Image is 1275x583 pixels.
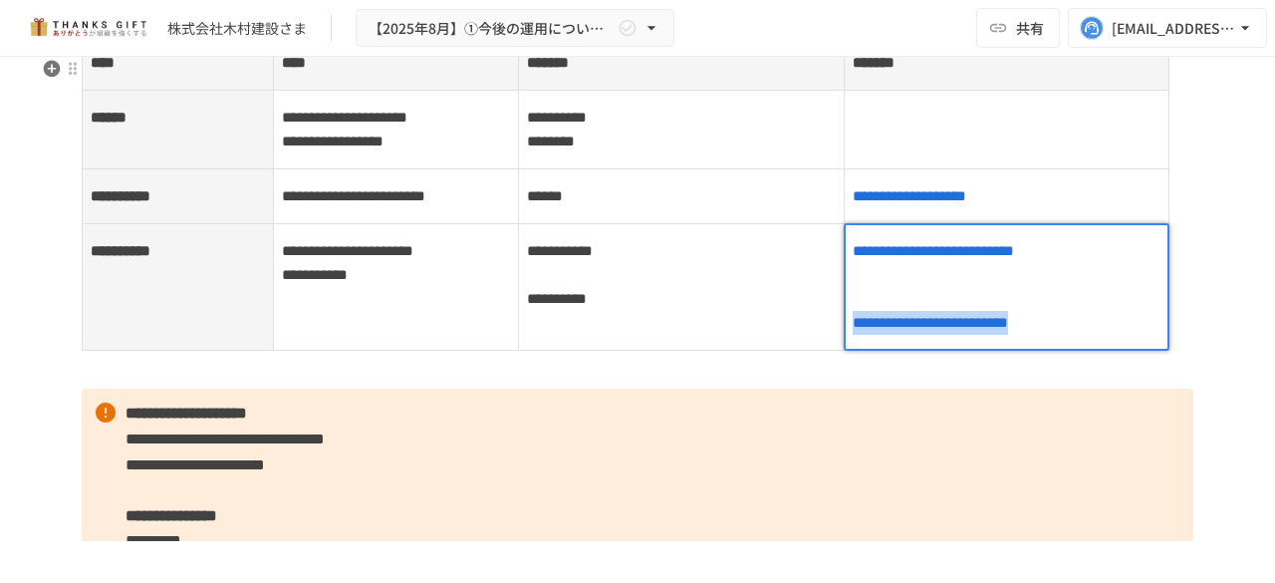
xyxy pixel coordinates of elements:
[1068,8,1267,48] button: [EMAIL_ADDRESS][DOMAIN_NAME]
[1016,17,1044,39] span: 共有
[1112,16,1235,41] div: [EMAIL_ADDRESS][DOMAIN_NAME]
[369,16,614,41] span: 【2025年8月】①今後の運用についてのご案内/THANKS GIFTキックオフMTG
[24,12,151,44] img: mMP1OxWUAhQbsRWCurg7vIHe5HqDpP7qZo7fRoNLXQh
[976,8,1060,48] button: 共有
[167,18,307,39] div: 株式会社木村建設さま
[356,9,674,48] button: 【2025年8月】①今後の運用についてのご案内/THANKS GIFTキックオフMTG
